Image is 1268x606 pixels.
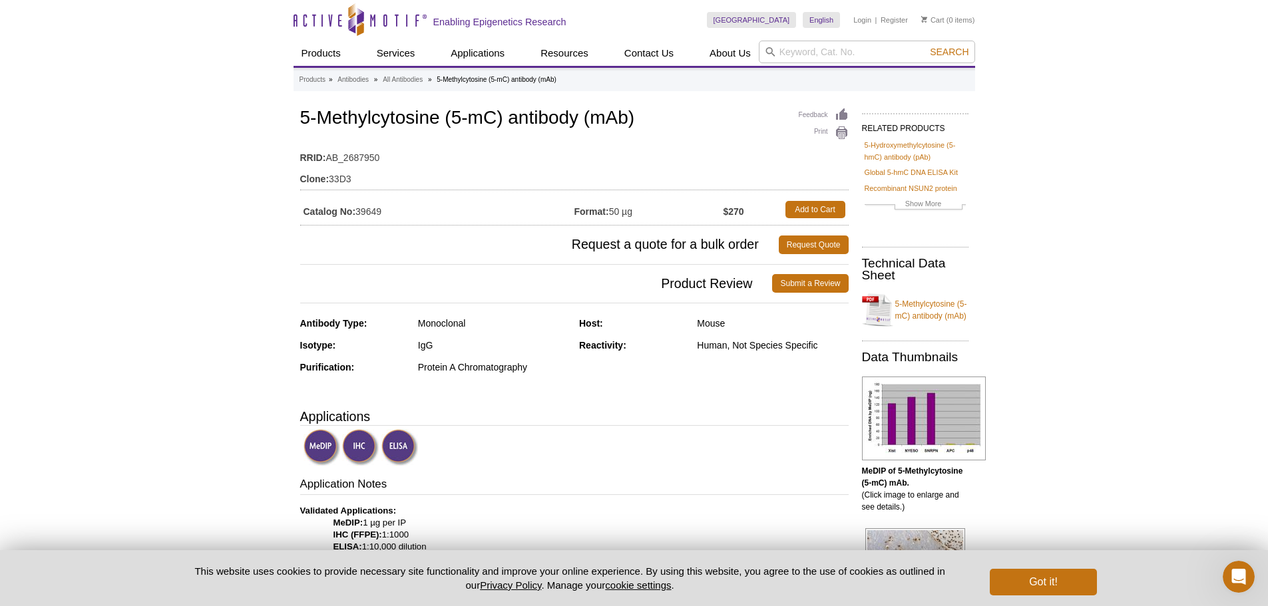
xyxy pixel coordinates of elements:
[304,206,356,218] strong: Catalog No:
[862,257,968,281] h2: Technical Data Sheet
[300,152,326,164] strong: RRID:
[333,530,382,539] strong: IHC (FFPE):
[605,579,671,591] button: cookie settings
[772,274,848,293] a: Submit a Review
[921,15,945,25] a: Cart
[300,235,779,254] span: Request a quote for a bulk order
[990,569,1096,595] button: Got it!
[300,506,397,516] b: Validated Applications:
[862,351,968,363] h2: Data Thumbnails
[418,317,569,329] div: Monoclonal
[616,41,682,66] a: Contact Us
[329,76,333,83] li: »
[723,206,743,218] strong: $270
[443,41,513,66] a: Applications
[853,15,871,25] a: Login
[579,318,603,329] strong: Host:
[300,505,849,577] p: 1 µg per IP 1:1000 1:10,000 dilution For , we also offer AbFlex® 5-methylcytosine Recombinant Ant...
[881,15,908,25] a: Register
[865,182,957,194] a: Recombinant NSUN2 protein
[930,47,968,57] span: Search
[697,317,848,329] div: Mouse
[702,41,759,66] a: About Us
[1223,561,1255,593] iframe: Intercom live chat
[803,12,840,28] a: English
[381,429,418,466] img: Enzyme-linked Immunosorbent Assay Validated
[304,429,340,466] img: Methyl-DNA Immunoprecipitation Validated
[383,74,423,86] a: All Antibodies
[779,235,849,254] a: Request Quote
[300,274,773,293] span: Product Review
[300,406,849,426] h3: Applications
[433,16,566,28] h2: Enabling Epigenetics Research
[300,165,849,186] td: 33D3
[333,518,363,528] strong: MeDIP:
[865,166,958,178] a: Global 5-hmC DNA ELISA Kit
[865,139,966,163] a: 5-Hydroxymethylcytosine (5-hmC) antibody (pAb)
[921,12,975,28] li: (0 items)
[799,126,849,140] a: Print
[579,340,626,351] strong: Reactivity:
[300,108,849,130] h1: 5-Methylcytosine (5-mC) antibody (mAb)
[707,12,797,28] a: [GEOGRAPHIC_DATA]
[300,318,367,329] strong: Antibody Type:
[697,339,848,351] div: Human, Not Species Specific
[333,541,362,551] strong: ELISA:
[799,108,849,122] a: Feedback
[480,579,541,591] a: Privacy Policy
[300,173,329,185] strong: Clone:
[337,74,369,86] a: Antibodies
[862,113,968,137] h2: RELATED PRODUCTS
[574,206,609,218] strong: Format:
[300,144,849,165] td: AB_2687950
[342,429,379,466] img: Immunohistochemistry Validated
[785,201,845,218] a: Add to Cart
[862,290,968,330] a: 5-Methylcytosine (5-mC) antibody (mAb)
[418,339,569,351] div: IgG
[437,76,556,83] li: 5-Methylcytosine (5-mC) antibody (mAb)
[865,198,966,213] a: Show More
[418,361,569,373] div: Protein A Chromatography
[374,76,378,83] li: »
[300,74,325,86] a: Products
[862,466,963,488] b: MeDIP of 5-Methylcytosine (5-mC) mAb.
[759,41,975,63] input: Keyword, Cat. No.
[369,41,423,66] a: Services
[300,476,849,495] h3: Application Notes
[300,362,355,373] strong: Purification:
[300,198,574,222] td: 39649
[862,465,968,513] p: (Click image to enlarge and see details.)
[428,76,432,83] li: »
[921,16,927,23] img: Your Cart
[294,41,349,66] a: Products
[574,198,724,222] td: 50 µg
[875,12,877,28] li: |
[532,41,596,66] a: Resources
[862,377,986,460] img: 5-Methylcytosine (5-mC) antibody (mAb) tested by MeDIP analysis.
[926,46,972,58] button: Search
[300,340,336,351] strong: Isotype:
[172,564,968,592] p: This website uses cookies to provide necessary site functionality and improve your online experie...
